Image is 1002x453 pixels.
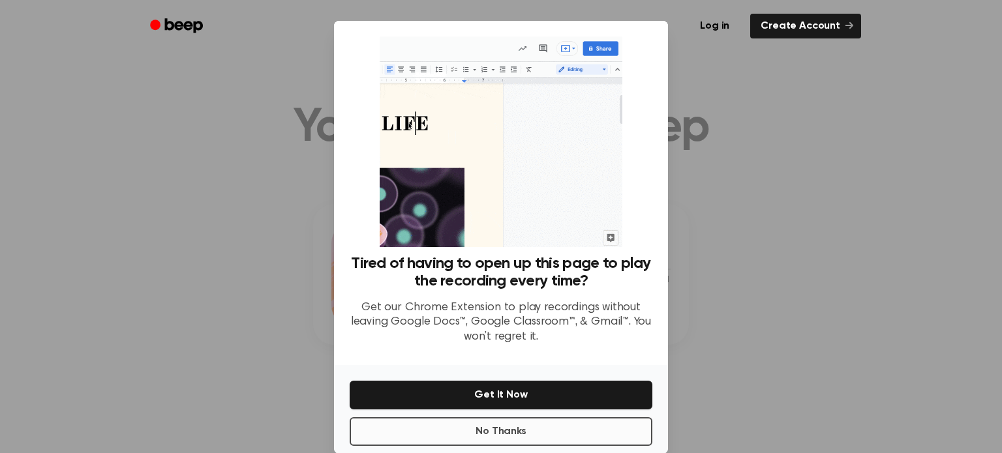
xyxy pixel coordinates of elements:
[380,37,622,247] img: Beep extension in action
[350,255,652,290] h3: Tired of having to open up this page to play the recording every time?
[750,14,861,38] a: Create Account
[350,417,652,446] button: No Thanks
[350,381,652,409] button: Get It Now
[350,300,652,345] p: Get our Chrome Extension to play recordings without leaving Google Docs™, Google Classroom™, & Gm...
[141,14,215,39] a: Beep
[687,11,742,41] a: Log in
